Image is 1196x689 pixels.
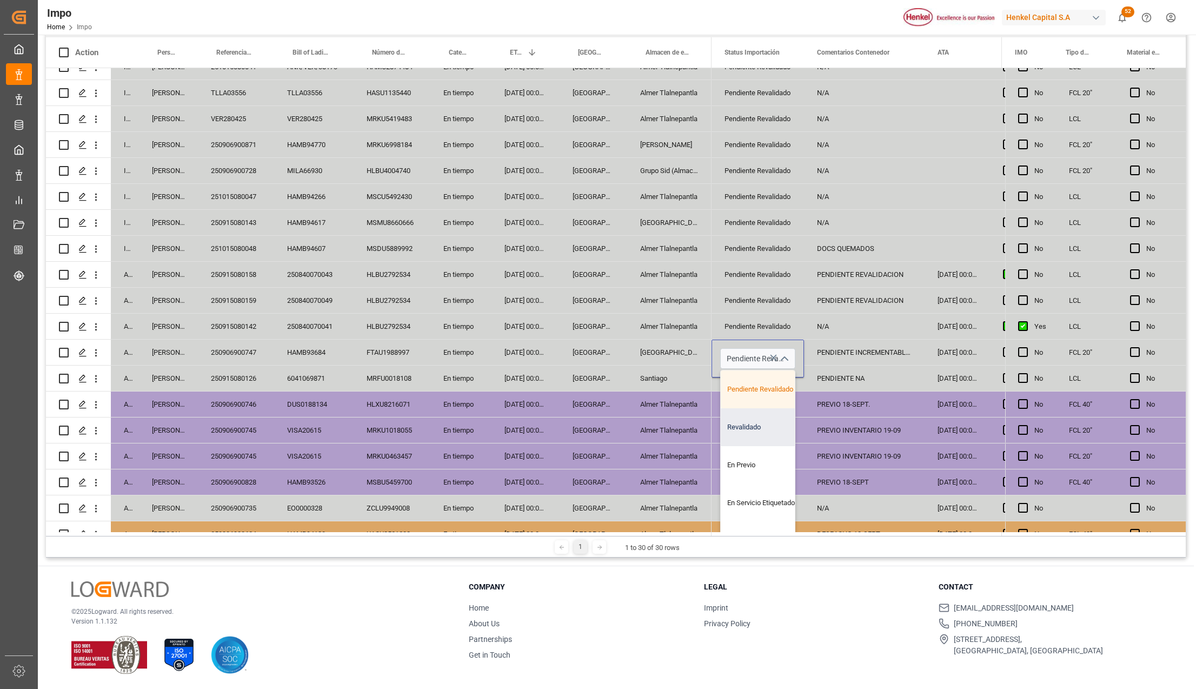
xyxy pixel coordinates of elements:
[925,443,990,469] div: [DATE] 00:00:00
[354,469,430,495] div: MSBU5459700
[46,106,712,132] div: Press SPACE to select this row.
[491,366,560,391] div: [DATE] 00:00:00
[1056,392,1117,417] div: FCL 40"
[804,236,925,261] div: DOCS QUEMADOS
[1005,314,1186,340] div: Press SPACE to select this row.
[627,210,712,235] div: [GEOGRAPHIC_DATA]
[1005,288,1186,314] div: Press SPACE to select this row.
[46,314,712,340] div: Press SPACE to select this row.
[1005,210,1186,236] div: Press SPACE to select this row.
[111,184,139,209] div: In progress
[198,184,274,209] div: 251015080047
[111,366,139,391] div: Arrived
[725,107,791,131] div: Pendiente Revalidado
[804,288,925,313] div: PENDIENTE REVALIDACION
[274,184,354,209] div: HAMB94266
[560,314,627,339] div: [GEOGRAPHIC_DATA]
[720,348,795,369] input: Type to search/select
[1005,132,1186,158] div: Press SPACE to select this row.
[725,132,791,157] div: Pendiente Revalidado
[430,158,491,183] div: En tiempo
[139,106,198,131] div: [PERSON_NAME]
[1005,366,1186,392] div: Press SPACE to select this row.
[46,392,712,418] div: Press SPACE to select this row.
[491,158,560,183] div: [DATE] 00:00:00
[925,262,990,287] div: [DATE] 00:00:00
[198,80,274,105] div: TLLA03556
[804,314,925,339] div: N/A
[491,132,560,157] div: [DATE] 00:00:00
[46,236,712,262] div: Press SPACE to select this row.
[721,484,822,522] div: En Servicio Etiquetado
[1110,5,1134,30] button: show 52 new notifications
[560,340,627,365] div: [GEOGRAPHIC_DATA]
[111,210,139,235] div: In progress
[1005,106,1186,132] div: Press SPACE to select this row.
[354,443,430,469] div: MRKU0463457
[198,469,274,495] div: 250906900828
[1056,288,1117,313] div: LCL
[804,392,925,417] div: PREVIO 18-SEPT.
[1056,236,1117,261] div: LCL
[510,49,523,56] span: ETA Aduana
[560,184,627,209] div: [GEOGRAPHIC_DATA]
[804,262,925,287] div: PENDIENTE REVALIDACION
[925,288,990,313] div: [DATE] 00:00:00
[627,80,712,105] div: Almer Tlalnepantla
[198,236,274,261] div: 251015080048
[1056,262,1117,287] div: LCL
[775,350,792,367] button: close menu
[627,392,712,417] div: Almer Tlalnepantla
[274,418,354,443] div: VISA20615
[804,443,925,469] div: PREVIO INVENTARIO 19-09
[804,495,925,521] div: N/A
[1056,210,1117,235] div: LCL
[139,80,198,105] div: [PERSON_NAME]
[491,495,560,521] div: [DATE] 00:00:00
[804,80,925,105] div: N/A
[71,636,147,674] img: ISO 9001 & ISO 14001 Certification
[627,158,712,183] div: Grupo Sid (Almacenaje y Distribucion AVIOR)
[1005,262,1186,288] div: Press SPACE to select this row.
[274,469,354,495] div: HAMB93526
[46,340,712,366] div: Press SPACE to select this row.
[430,314,491,339] div: En tiempo
[449,49,469,56] span: Categoría
[491,106,560,131] div: [DATE] 00:00:00
[354,106,430,131] div: MRKU5419483
[627,236,712,261] div: Almer Tlalnepantla
[1056,521,1117,547] div: FCL 40"
[804,418,925,443] div: PREVIO INVENTARIO 19-09
[925,340,990,365] div: [DATE] 00:00:00
[469,604,489,612] a: Home
[111,443,139,469] div: Arrived
[1005,236,1186,262] div: Press SPACE to select this row.
[430,262,491,287] div: En tiempo
[111,80,139,105] div: In progress
[198,288,274,313] div: 250915080159
[198,392,274,417] div: 250906900746
[1146,132,1173,157] div: No
[925,469,990,495] div: [DATE] 00:00:00
[627,262,712,287] div: Almer Tlalnepantla
[804,521,925,547] div: DESPACHO 18-SEPT
[1005,184,1186,210] div: Press SPACE to select this row.
[925,418,990,443] div: [DATE] 00:00:00
[430,469,491,495] div: En tiempo
[1005,80,1186,106] div: Press SPACE to select this row.
[721,370,822,408] div: Pendiente Revalidado
[198,262,274,287] div: 250915080158
[627,443,712,469] div: Almer Tlalnepantla
[560,132,627,157] div: [GEOGRAPHIC_DATA]
[560,236,627,261] div: [GEOGRAPHIC_DATA]
[354,495,430,521] div: ZCLU9949008
[111,521,139,547] div: Arrived
[491,184,560,209] div: [DATE] 00:00:00
[430,392,491,417] div: En tiempo
[627,132,712,157] div: [PERSON_NAME]
[46,262,712,288] div: Press SPACE to select this row.
[704,604,728,612] a: Imprint
[139,262,198,287] div: [PERSON_NAME]
[1056,443,1117,469] div: FCL 20"
[469,635,512,644] a: Partnerships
